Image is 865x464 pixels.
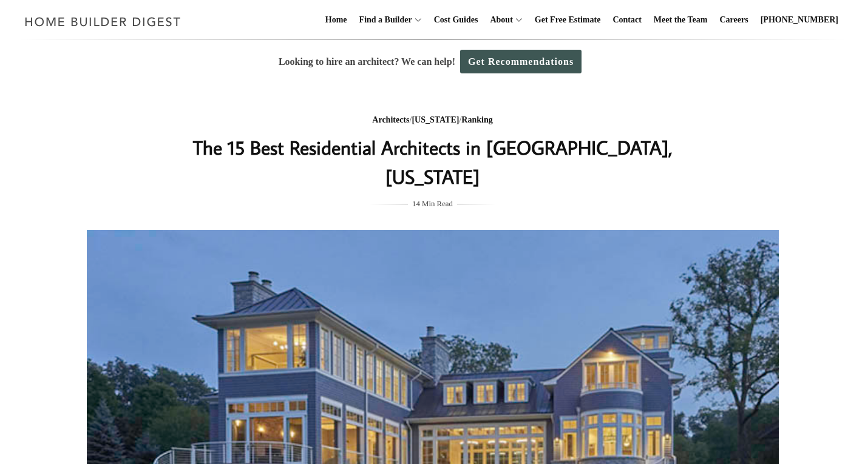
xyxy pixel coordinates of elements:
[485,1,512,39] a: About
[19,10,186,33] img: Home Builder Digest
[461,115,492,124] a: Ranking
[649,1,713,39] a: Meet the Team
[460,50,582,73] a: Get Recommendations
[429,1,483,39] a: Cost Guides
[412,197,453,210] span: 14 Min Read
[715,1,753,39] a: Careers
[608,1,646,39] a: Contact
[372,115,409,124] a: Architects
[412,115,459,124] a: [US_STATE]
[530,1,606,39] a: Get Free Estimate
[756,1,843,39] a: [PHONE_NUMBER]
[354,1,412,39] a: Find a Builder
[191,113,675,128] div: / /
[191,133,675,191] h1: The 15 Best Residential Architects in [GEOGRAPHIC_DATA], [US_STATE]
[321,1,352,39] a: Home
